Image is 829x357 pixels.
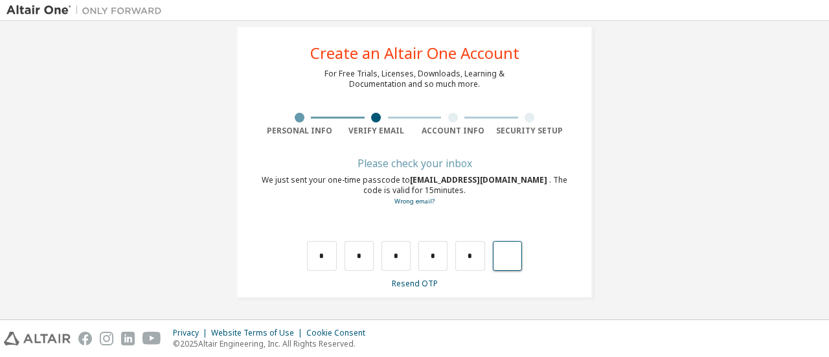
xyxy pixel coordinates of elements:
[324,69,505,89] div: For Free Trials, Licenses, Downloads, Learning & Documentation and so much more.
[410,174,549,185] span: [EMAIL_ADDRESS][DOMAIN_NAME]
[492,126,569,136] div: Security Setup
[261,175,568,207] div: We just sent your one-time passcode to . The code is valid for 15 minutes.
[142,332,161,345] img: youtube.svg
[338,126,415,136] div: Verify Email
[173,338,373,349] p: © 2025 Altair Engineering, Inc. All Rights Reserved.
[394,197,435,205] a: Go back to the registration form
[6,4,168,17] img: Altair One
[121,332,135,345] img: linkedin.svg
[261,126,338,136] div: Personal Info
[4,332,71,345] img: altair_logo.svg
[414,126,492,136] div: Account Info
[310,45,519,61] div: Create an Altair One Account
[100,332,113,345] img: instagram.svg
[78,332,92,345] img: facebook.svg
[261,159,568,167] div: Please check your inbox
[173,328,211,338] div: Privacy
[392,278,438,289] a: Resend OTP
[306,328,373,338] div: Cookie Consent
[211,328,306,338] div: Website Terms of Use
